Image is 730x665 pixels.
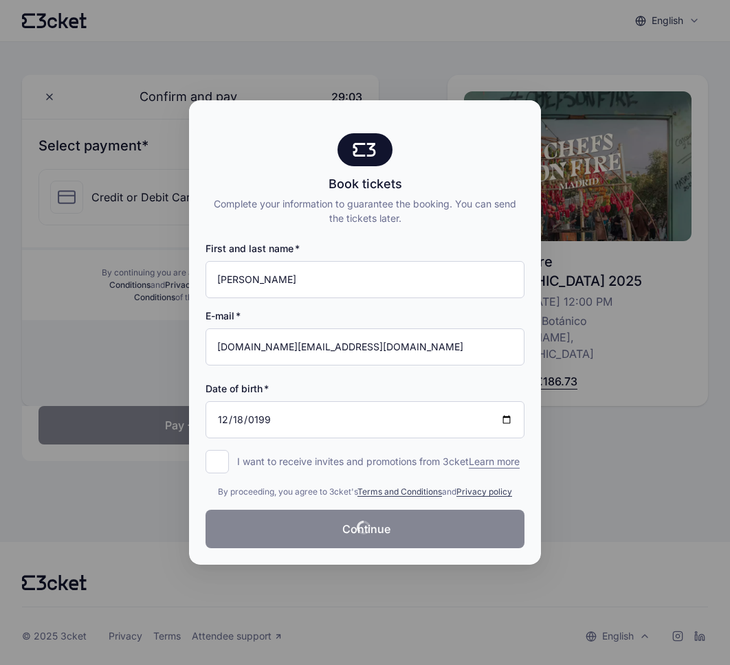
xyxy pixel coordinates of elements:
[206,510,524,548] button: Continue
[206,309,241,323] label: E-mail
[456,486,512,497] a: Privacy policy
[206,382,269,396] label: Date of birth
[206,174,524,194] div: Book tickets
[206,485,524,499] div: By proceeding, you agree to 3cket's and
[206,328,524,365] input: E-mail
[206,401,524,438] input: Date of birth
[206,196,524,225] div: Complete your information to guarantee the booking. You can send the tickets later.
[357,486,442,497] a: Terms and Conditions
[342,521,390,537] span: Continue
[206,242,300,256] label: First and last name
[469,455,520,469] span: Learn more
[206,261,524,298] input: First and last name
[237,455,520,469] p: I want to receive invites and promotions from 3cket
